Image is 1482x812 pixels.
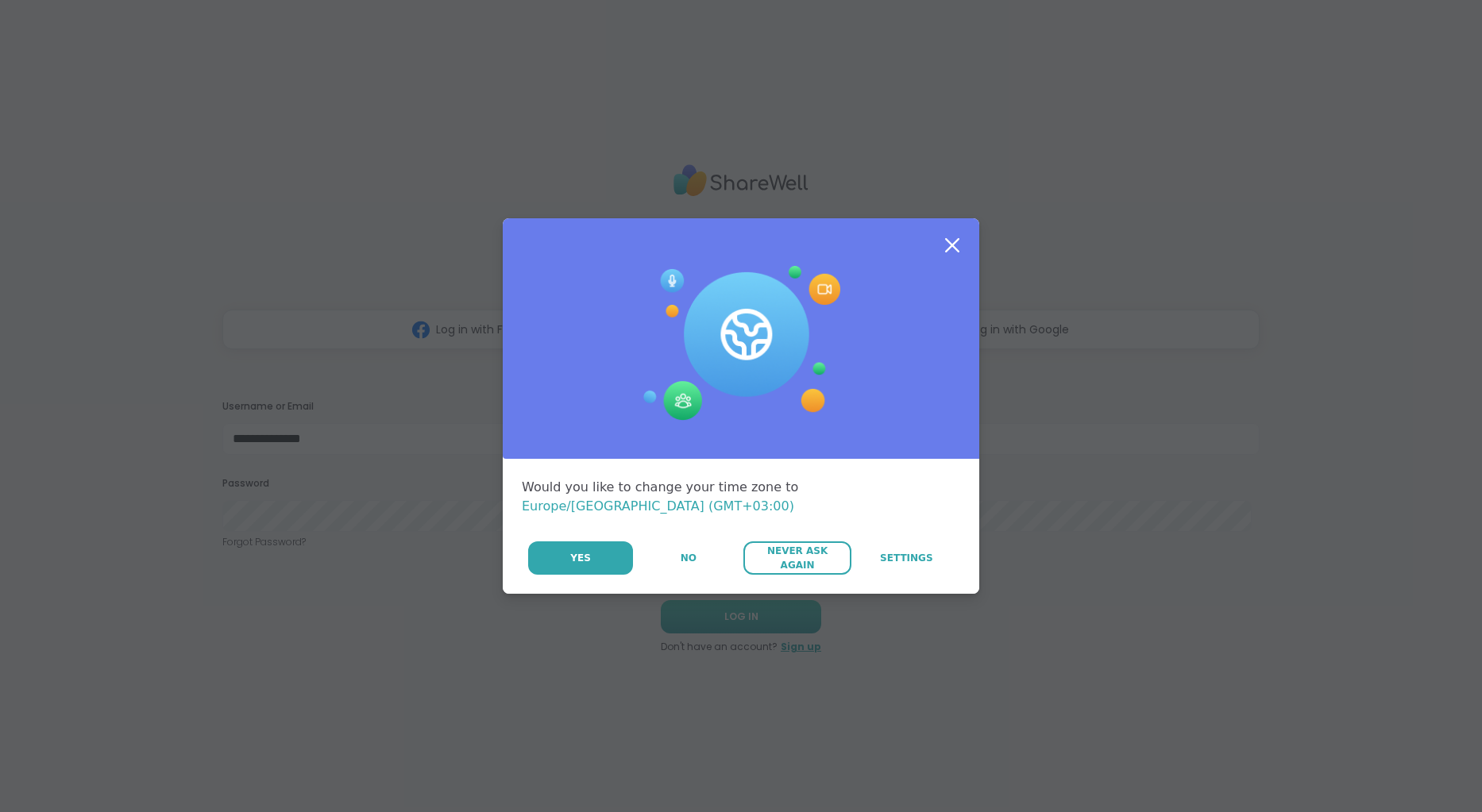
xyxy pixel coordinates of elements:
[751,544,843,572] span: Never Ask Again
[522,478,960,516] div: Would you like to change your time zone to
[681,551,697,565] span: No
[528,541,633,575] button: Yes
[642,266,840,421] img: Session Experience
[635,541,742,575] button: No
[853,541,960,575] a: Settings
[880,551,933,565] span: Settings
[743,541,851,575] button: Never Ask Again
[522,498,794,514] span: Europe/[GEOGRAPHIC_DATA] (GMT+03:00)
[570,551,591,565] span: Yes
